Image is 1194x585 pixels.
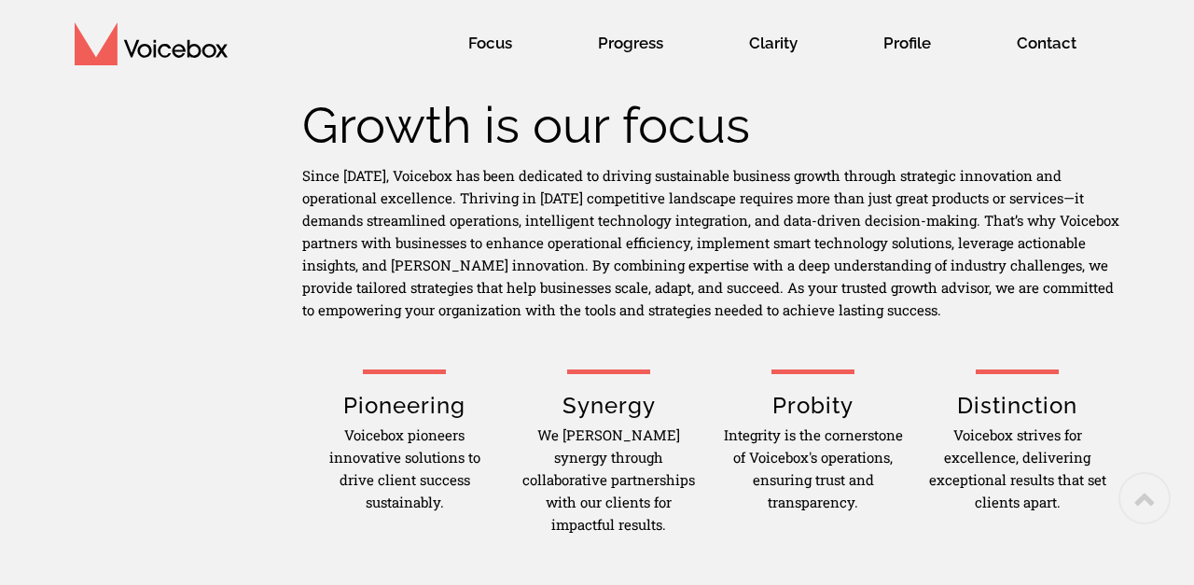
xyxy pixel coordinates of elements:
span: Profile [865,19,950,67]
p: We [PERSON_NAME] synergy through collaborative partnerships with our clients for impactful results. [516,424,701,536]
span: Probity [772,392,854,419]
span: Clarity [730,19,816,67]
h4: Growth is our focus [302,100,1119,150]
span: Pioneering [343,392,465,419]
span: Synergy [562,392,656,419]
span: Progress [579,19,682,67]
span: Focus [450,19,531,67]
span: Contact [998,19,1095,67]
span: Distinction [957,392,1077,419]
p: Since [DATE], Voicebox has been dedicated to driving sustainable business growth through strategi... [302,164,1119,321]
p: Voicebox pioneers innovative solutions to drive client success sustainably. [312,424,497,513]
p: Integrity is the cornerstone of Voicebox's operations, ensuring trust and transparency. [720,424,906,513]
p: Voicebox strives for excellence, delivering exceptional results that set clients apart. [924,424,1110,513]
